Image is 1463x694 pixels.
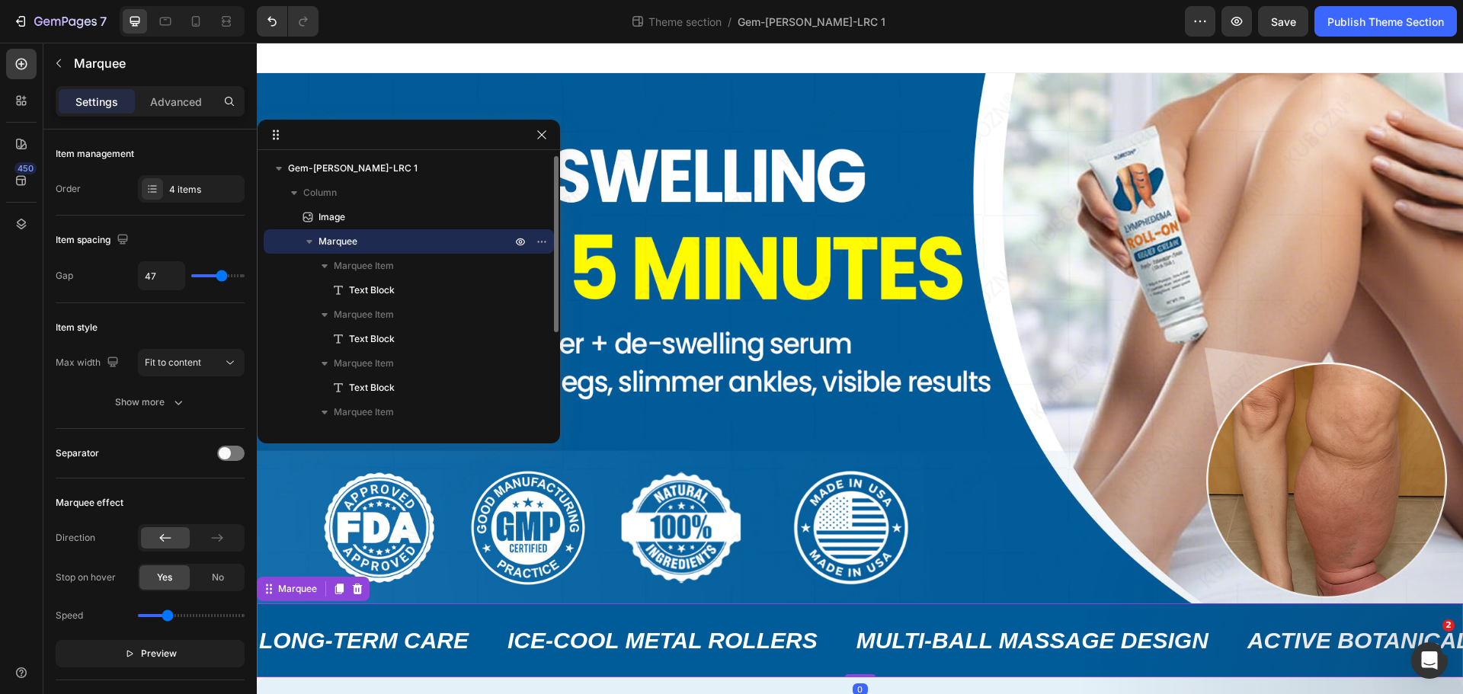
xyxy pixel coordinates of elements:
div: Item style [56,321,98,334]
div: Item management [56,147,134,161]
button: 7 [6,6,114,37]
span: No [212,571,224,584]
div: 4 items [169,183,241,197]
p: Settings [75,94,118,110]
div: Speed [56,609,83,622]
button: Show more [56,389,245,416]
div: Show more [115,395,186,410]
span: Marquee [319,234,357,249]
span: Marquee Item [334,307,394,322]
span: Gem-[PERSON_NAME]-LRC 1 [738,14,885,30]
strong: Active Botanicals [991,585,1229,610]
span: Gem-[PERSON_NAME]-LRC 1 [288,161,418,176]
div: Undo/Redo [257,6,319,37]
span: Column [303,185,337,200]
button: Publish Theme Section [1314,6,1457,37]
span: Image [319,209,345,225]
div: 0 [596,641,611,653]
span: Text Block [349,380,395,395]
div: Stop on hover [56,571,116,584]
span: / [728,14,731,30]
div: 450 [14,162,37,174]
span: Theme section [645,14,725,30]
div: Max width [56,353,122,373]
div: Item spacing [56,230,132,251]
span: Save [1271,15,1296,28]
span: Text Block [349,283,395,298]
button: Preview [56,640,245,667]
div: Publish Theme Section [1327,14,1444,30]
button: Fit to content [138,349,245,376]
iframe: Design area [257,43,1463,694]
span: Yes [157,571,172,584]
span: Marquee Item [334,258,394,273]
strong: Multi-Ball Massage Design [600,585,952,610]
div: Marquee effect [56,496,123,510]
div: Direction [56,531,95,545]
span: 2 [1442,619,1455,632]
button: Save [1258,6,1308,37]
p: Marquee [74,54,238,72]
span: Marquee Item [334,356,394,371]
div: Gap [56,269,73,283]
span: Marquee Item [334,405,394,420]
iframe: Intercom live chat [1411,642,1448,679]
span: Preview [141,646,177,661]
input: Auto [139,262,184,289]
p: Advanced [150,94,202,110]
div: Order [56,182,81,196]
span: Fit to content [145,357,201,368]
p: 7 [100,12,107,30]
div: Separator [56,446,99,460]
div: Marquee [18,539,63,553]
span: Text Block [349,331,395,347]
